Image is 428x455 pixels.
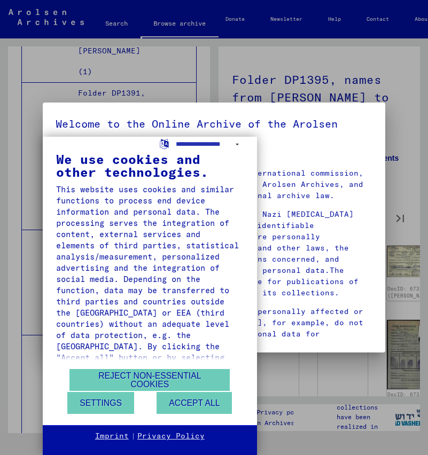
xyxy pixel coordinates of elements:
div: We use cookies and other technologies. [56,153,244,178]
a: Privacy Policy [137,431,205,442]
div: This website uses cookies and similar functions to process end device information and personal da... [56,184,244,430]
button: Reject non-essential cookies [69,369,230,391]
button: Settings [67,392,134,414]
button: Accept all [157,392,232,414]
a: Imprint [95,431,129,442]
